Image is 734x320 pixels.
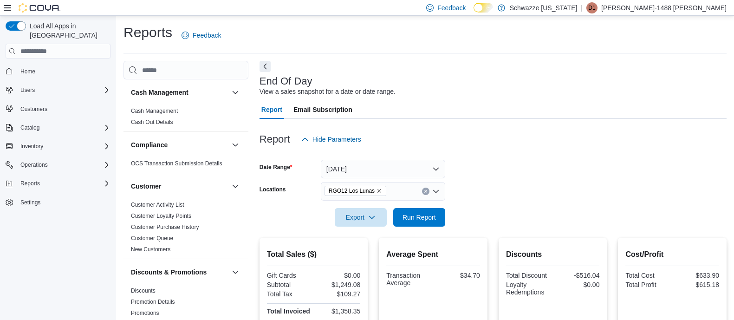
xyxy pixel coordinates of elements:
span: Run Report [403,213,436,222]
a: Promotion Details [131,299,175,305]
span: Report [261,100,282,119]
span: Users [20,86,35,94]
h2: Total Sales ($) [267,249,361,260]
span: Reports [20,180,40,187]
button: Compliance [230,139,241,150]
button: Operations [2,158,114,171]
p: [PERSON_NAME]-1488 [PERSON_NAME] [601,2,727,13]
div: $1,249.08 [316,281,361,288]
a: Customer Loyalty Points [131,213,191,219]
button: Customer [131,182,228,191]
span: Customer Purchase History [131,223,199,231]
button: Discounts & Promotions [131,268,228,277]
div: Total Cost [625,272,670,279]
div: Gift Cards [267,272,312,279]
a: Discounts [131,287,156,294]
span: Customers [20,105,47,113]
span: Cash Out Details [131,118,173,126]
button: Catalog [2,121,114,134]
a: Settings [17,197,44,208]
a: New Customers [131,246,170,253]
button: Operations [17,159,52,170]
span: Settings [17,196,110,208]
button: Settings [2,196,114,209]
div: $633.90 [674,272,719,279]
button: Export [335,208,387,227]
a: Cash Out Details [131,119,173,125]
h3: Compliance [131,140,168,150]
button: Run Report [393,208,445,227]
div: $109.27 [316,290,361,298]
label: Locations [260,186,286,193]
button: Inventory [17,141,47,152]
span: D1 [588,2,595,13]
span: Users [17,85,110,96]
h3: Report [260,134,290,145]
a: Cash Management [131,108,178,114]
a: Customers [17,104,51,115]
h2: Average Spent [386,249,480,260]
button: Compliance [131,140,228,150]
button: Next [260,61,271,72]
span: Customer Loyalty Points [131,212,191,220]
h3: End Of Day [260,76,312,87]
h3: Customer [131,182,161,191]
input: Dark Mode [474,3,493,13]
span: RGO12 Los Lunas [329,186,375,196]
span: Operations [20,161,48,169]
div: View a sales snapshot for a date or date range. [260,87,396,97]
button: Customers [2,102,114,116]
div: Total Tax [267,290,312,298]
span: OCS Transaction Submission Details [131,160,222,167]
button: [DATE] [321,160,445,178]
button: Discounts & Promotions [230,267,241,278]
a: Customer Queue [131,235,173,242]
button: Inventory [2,140,114,153]
a: Feedback [178,26,225,45]
span: Home [17,65,110,77]
button: Clear input [422,188,429,195]
div: $615.18 [674,281,719,288]
h3: Discounts & Promotions [131,268,207,277]
span: Inventory [20,143,43,150]
a: Customer Activity List [131,202,184,208]
div: Loyalty Redemptions [506,281,551,296]
span: Customers [17,103,110,115]
p: | [581,2,583,13]
span: Catalog [17,122,110,133]
div: $0.00 [555,281,600,288]
label: Date Range [260,163,292,171]
div: Subtotal [267,281,312,288]
button: Cash Management [230,87,241,98]
div: $34.70 [435,272,480,279]
div: Cash Management [123,105,248,131]
button: Home [2,64,114,78]
a: Promotions [131,310,159,316]
span: Load All Apps in [GEOGRAPHIC_DATA] [26,21,110,40]
div: Compliance [123,158,248,173]
h2: Discounts [506,249,600,260]
div: Customer [123,199,248,259]
span: Home [20,68,35,75]
span: Settings [20,199,40,206]
div: Total Profit [625,281,670,288]
button: Remove RGO12 Los Lunas from selection in this group [377,188,382,194]
button: Hide Parameters [298,130,365,149]
button: Customer [230,181,241,192]
button: Catalog [17,122,43,133]
nav: Complex example [6,60,110,233]
span: Reports [17,178,110,189]
span: Inventory [17,141,110,152]
h2: Cost/Profit [625,249,719,260]
span: Catalog [20,124,39,131]
span: New Customers [131,246,170,253]
span: Email Subscription [293,100,352,119]
button: Reports [17,178,44,189]
span: Export [340,208,381,227]
button: Cash Management [131,88,228,97]
div: $0.00 [316,272,361,279]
